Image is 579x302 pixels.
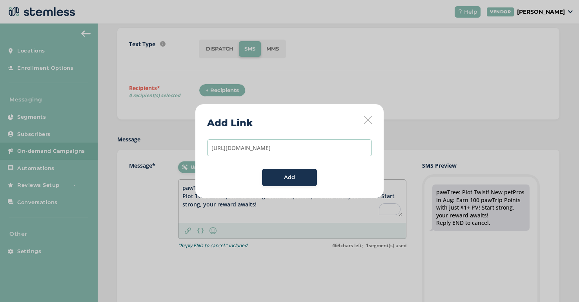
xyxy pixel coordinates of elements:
span: Add [284,174,295,181]
h2: Add Link [207,116,253,130]
iframe: Chat Widget [540,264,579,302]
button: Add [262,169,317,186]
input: Enter link [207,139,372,156]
